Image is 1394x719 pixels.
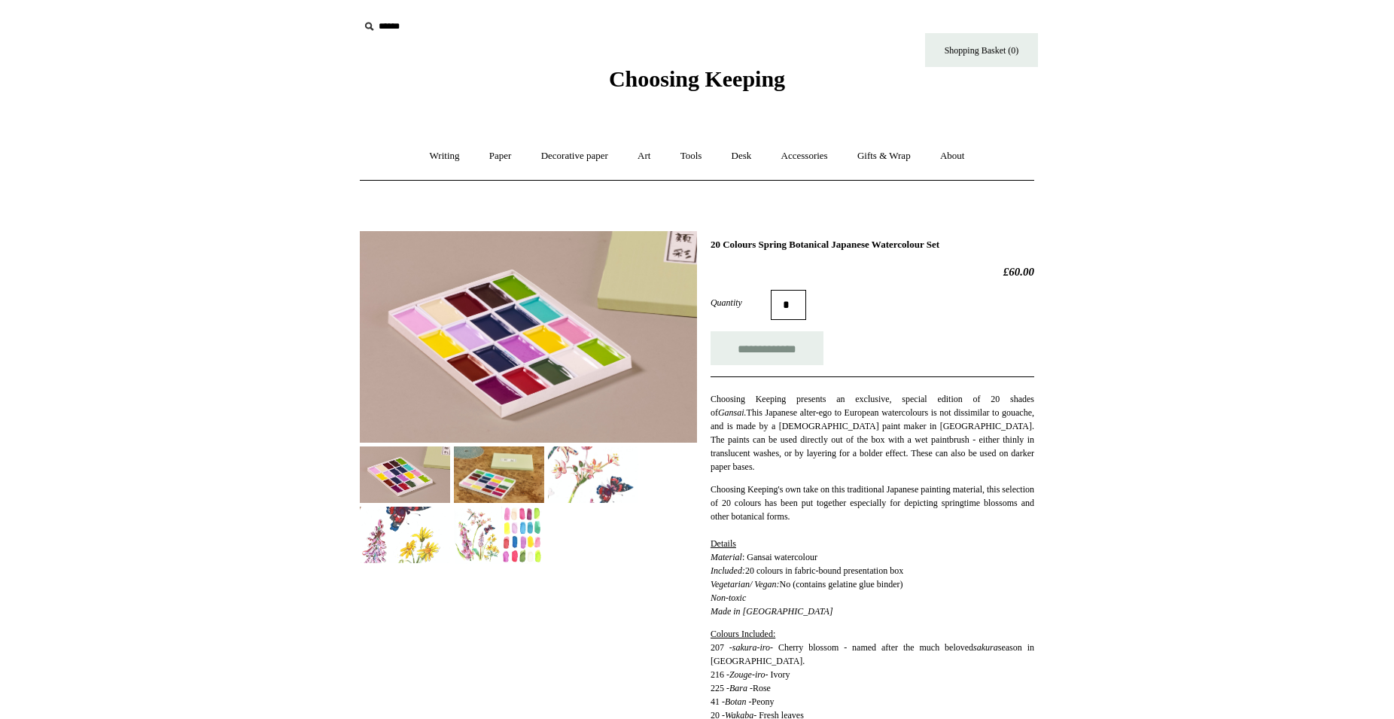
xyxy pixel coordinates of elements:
img: 20 Colours Spring Botanical Japanese Watercolour Set [360,446,450,503]
img: 20 Colours Spring Botanical Japanese Watercolour Set [454,446,544,503]
a: Decorative paper [528,136,622,176]
img: 20 Colours Spring Botanical Japanese Watercolour Set [360,231,697,443]
img: 20 Colours Spring Botanical Japanese Watercolour Set [360,507,450,563]
p: Choosing Keeping presents an exclusive, special edition of 20 shades of This Japanese alter-ego t... [711,392,1034,474]
a: Tools [667,136,716,176]
a: Shopping Basket (0) [925,33,1038,67]
a: Paper [476,136,525,176]
em: Non-toxic [711,593,833,617]
a: About [927,136,979,176]
em: Zouge-iro [729,669,765,680]
a: Art [624,136,664,176]
h1: 20 Colours Spring Botanical Japanese Watercolour Set [711,239,1034,251]
a: Choosing Keeping [609,78,785,89]
p: Choosing Keeping's own take on this traditional Japanese painting material, this selection of 20 ... [711,483,1034,618]
a: Gifts & Wrap [844,136,924,176]
em: sakura-iro [732,642,770,653]
i: sakura [973,642,998,653]
span: Made in [GEOGRAPHIC_DATA] [711,606,833,617]
em: Included: [711,565,745,576]
span: Colours Included: [711,629,775,639]
h2: £60.00 [711,265,1034,279]
i: Material [711,552,742,562]
em: Botan - [725,696,752,707]
a: Desk [718,136,765,176]
img: 20 Colours Spring Botanical Japanese Watercolour Set [454,507,544,563]
img: 20 Colours Spring Botanical Japanese Watercolour Set [548,446,638,503]
label: Quantity [711,296,771,309]
a: Writing [416,136,473,176]
a: Accessories [768,136,842,176]
span: Choosing Keeping [609,66,785,91]
em: Bara - [729,683,753,693]
em: Vegetarian/ Vegan: [711,579,780,590]
em: Gansai. [718,407,747,418]
span: Details [711,538,736,549]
